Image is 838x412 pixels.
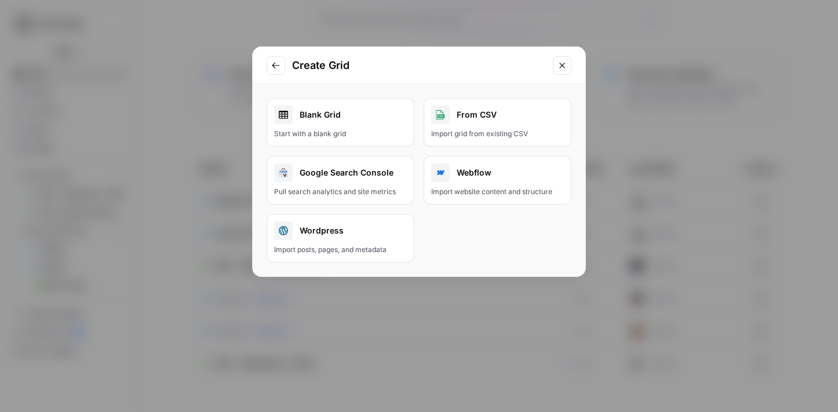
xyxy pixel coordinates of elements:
[424,156,571,205] button: WebflowImport website content and structure
[292,57,546,74] h2: Create Grid
[274,129,407,139] div: Start with a blank grid
[274,105,407,124] div: Blank Grid
[267,56,285,75] button: Go to previous step
[431,163,564,182] div: Webflow
[431,105,564,124] div: From CSV
[274,163,407,182] div: Google Search Console
[553,56,571,75] button: Close modal
[424,98,571,147] button: From CSVImport grid from existing CSV
[267,98,414,147] a: Blank GridStart with a blank grid
[274,187,407,197] div: Pull search analytics and site metrics
[274,221,407,240] div: Wordpress
[267,214,414,262] button: WordpressImport posts, pages, and metadata
[431,129,564,139] div: Import grid from existing CSV
[267,156,414,205] button: Google Search ConsolePull search analytics and site metrics
[431,187,564,197] div: Import website content and structure
[274,245,407,255] div: Import posts, pages, and metadata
